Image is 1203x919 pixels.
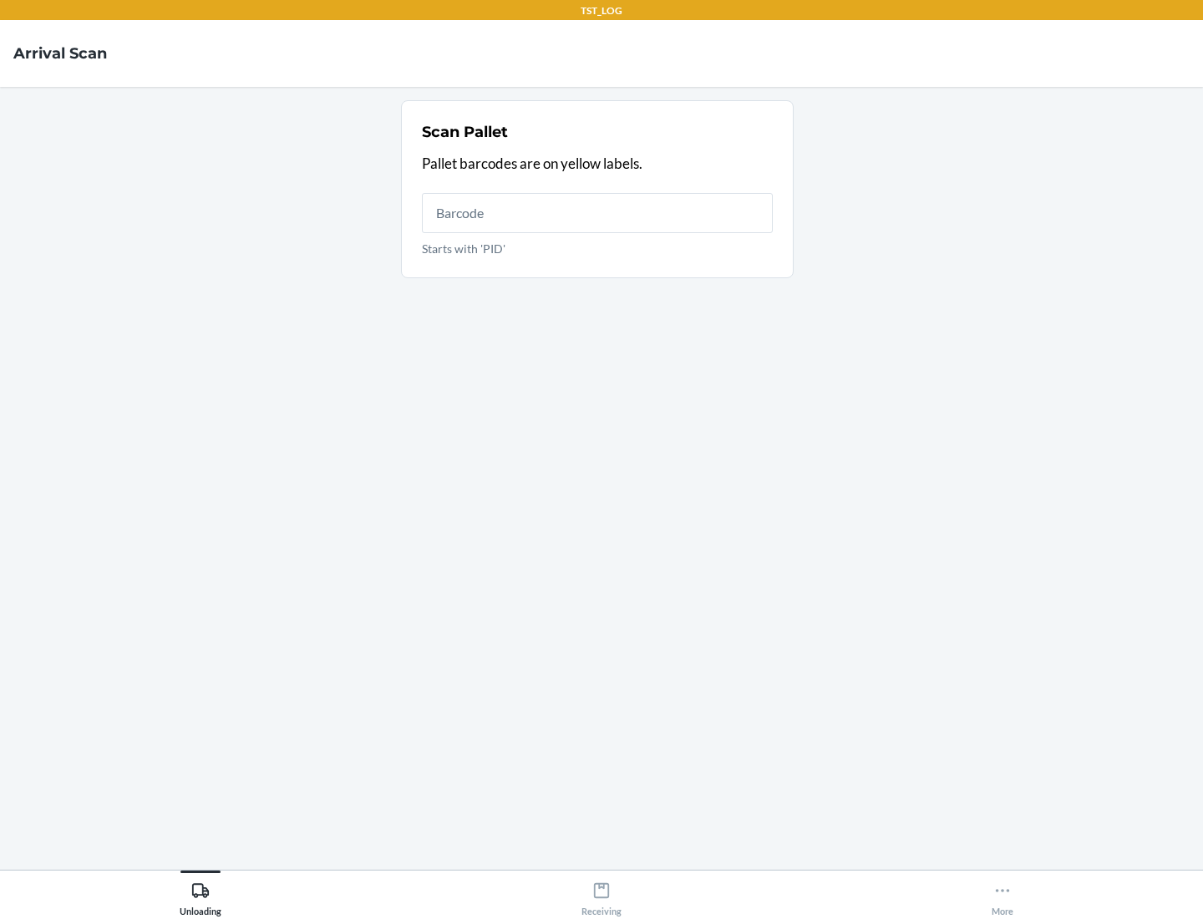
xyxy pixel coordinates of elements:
input: Starts with 'PID' [422,193,773,233]
button: More [802,871,1203,916]
h2: Scan Pallet [422,121,508,143]
p: Starts with 'PID' [422,240,773,257]
div: More [992,875,1013,916]
p: Pallet barcodes are on yellow labels. [422,153,773,175]
p: TST_LOG [581,3,622,18]
button: Receiving [401,871,802,916]
div: Receiving [581,875,622,916]
h4: Arrival Scan [13,43,107,64]
div: Unloading [180,875,221,916]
